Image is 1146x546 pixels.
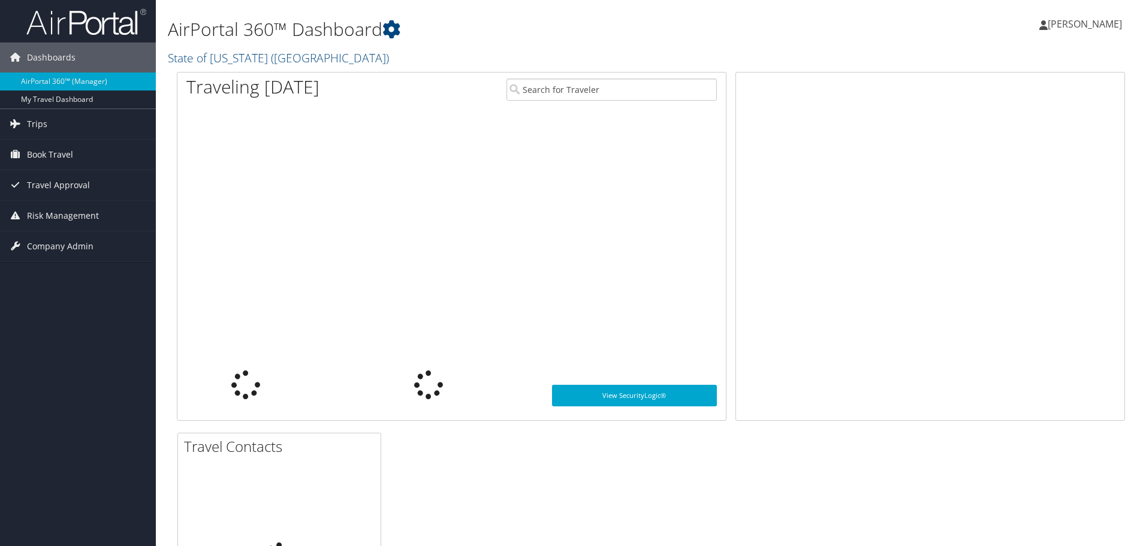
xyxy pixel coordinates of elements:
[27,43,76,73] span: Dashboards
[27,201,99,231] span: Risk Management
[27,231,94,261] span: Company Admin
[186,74,319,99] h1: Traveling [DATE]
[1039,6,1134,42] a: [PERSON_NAME]
[168,50,392,66] a: State of [US_STATE] ([GEOGRAPHIC_DATA])
[506,79,717,101] input: Search for Traveler
[27,140,73,170] span: Book Travel
[552,385,717,406] a: View SecurityLogic®
[26,8,146,36] img: airportal-logo.png
[184,436,381,457] h2: Travel Contacts
[168,17,812,42] h1: AirPortal 360™ Dashboard
[1048,17,1122,31] span: [PERSON_NAME]
[27,170,90,200] span: Travel Approval
[27,109,47,139] span: Trips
